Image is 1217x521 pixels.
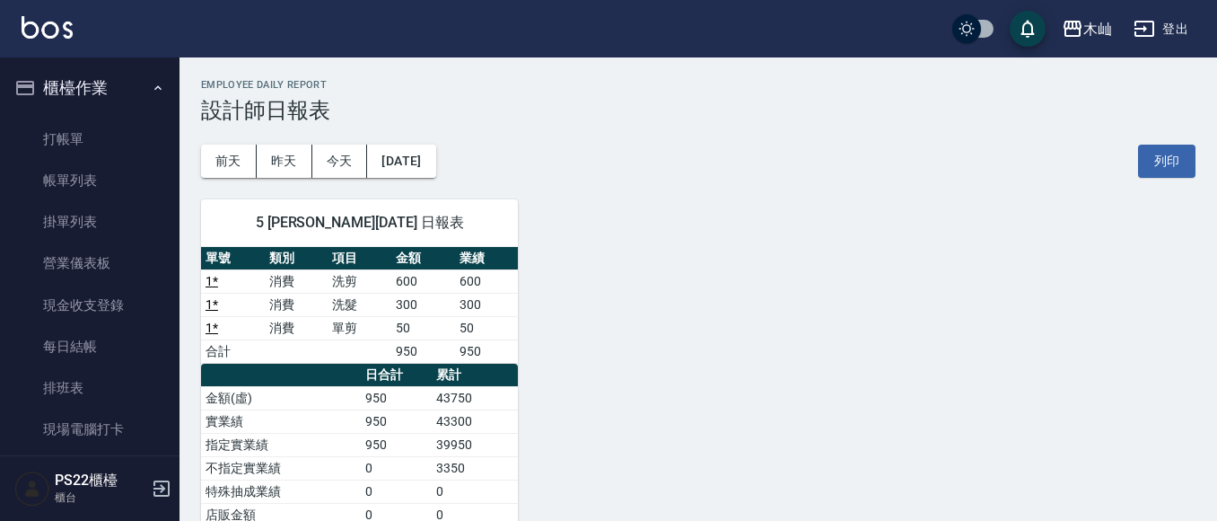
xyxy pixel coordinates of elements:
[201,98,1195,123] h3: 設計師日報表
[201,386,361,410] td: 金額(虛)
[7,326,172,367] a: 每日結帳
[1138,145,1195,178] button: 列印
[312,145,368,178] button: 今天
[1055,11,1119,48] button: 木屾
[265,316,328,340] td: 消費
[455,340,519,363] td: 950
[432,364,519,387] th: 累計
[265,247,328,270] th: 類別
[455,316,519,340] td: 50
[455,247,519,270] th: 業績
[432,433,519,456] td: 39950
[391,293,455,316] td: 300
[201,340,265,363] td: 合計
[432,480,519,503] td: 0
[361,480,432,503] td: 0
[328,293,391,316] td: 洗髮
[455,293,519,316] td: 300
[257,145,312,178] button: 昨天
[7,409,172,450] a: 現場電腦打卡
[7,160,172,201] a: 帳單列表
[1083,18,1112,40] div: 木屾
[7,243,172,284] a: 營業儀表板
[14,471,50,507] img: Person
[7,201,172,243] a: 掛單列表
[201,456,361,480] td: 不指定實業績
[265,269,328,293] td: 消費
[1010,11,1046,47] button: save
[1126,13,1195,46] button: 登出
[432,456,519,480] td: 3350
[361,410,432,433] td: 950
[201,247,518,364] table: a dense table
[361,433,432,456] td: 950
[361,386,432,410] td: 950
[7,285,172,326] a: 現金收支登錄
[201,145,257,178] button: 前天
[391,340,455,363] td: 950
[7,65,172,111] button: 櫃檯作業
[391,247,455,270] th: 金額
[55,490,146,506] p: 櫃台
[391,269,455,293] td: 600
[367,145,435,178] button: [DATE]
[455,269,519,293] td: 600
[201,247,265,270] th: 單號
[361,456,432,480] td: 0
[223,214,496,232] span: 5 [PERSON_NAME][DATE] 日報表
[328,247,391,270] th: 項目
[361,364,432,387] th: 日合計
[201,433,361,456] td: 指定實業績
[7,119,172,160] a: 打帳單
[201,410,361,433] td: 實業績
[22,16,73,39] img: Logo
[432,386,519,410] td: 43750
[7,367,172,409] a: 排班表
[265,293,328,316] td: 消費
[432,410,519,433] td: 43300
[328,316,391,340] td: 單剪
[391,316,455,340] td: 50
[328,269,391,293] td: 洗剪
[55,472,146,490] h5: PS22櫃檯
[201,79,1195,91] h2: Employee Daily Report
[201,480,361,503] td: 特殊抽成業績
